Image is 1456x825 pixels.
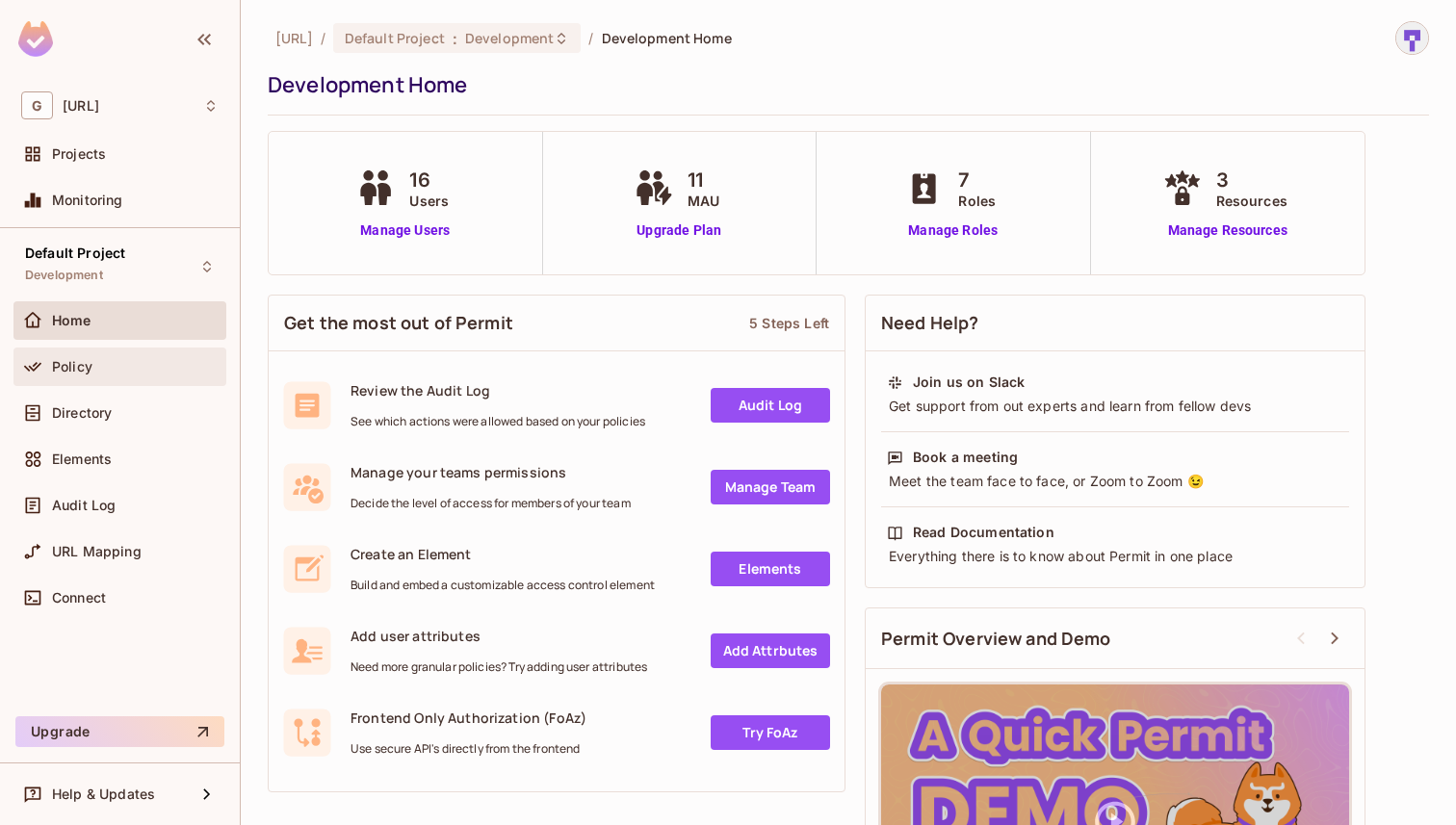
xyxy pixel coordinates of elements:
[25,245,125,261] span: Default Project
[52,451,112,467] span: Elements
[465,29,554,47] span: Development
[52,498,116,513] span: Audit Log
[913,523,1054,542] div: Read Documentation
[688,191,719,211] span: MAU
[351,414,645,429] span: See which actions were allowed based on your policies
[52,193,123,208] span: Monitoring
[711,470,830,504] a: Manage Team
[900,220,1005,241] a: Manage Roles
[958,191,996,211] span: Roles
[52,544,142,559] span: URL Mapping
[711,715,830,750] a: Try FoAz
[749,314,829,332] div: 5 Steps Left
[887,397,1343,416] div: Get support from out experts and learn from fellow devs
[630,220,729,241] a: Upgrade Plan
[602,29,732,47] span: Development Home
[52,786,155,802] span: Help & Updates
[958,166,996,194] span: 7
[711,552,830,586] a: Elements
[25,268,103,283] span: Development
[351,496,631,511] span: Decide the level of access for members of your team
[268,70,1419,99] div: Development Home
[881,311,979,335] span: Need Help?
[18,21,53,57] img: SReyMgAAAABJRU5ErkJggg==
[409,191,449,211] span: Users
[1396,22,1428,54] img: sharmila@genworx.ai
[351,709,586,727] span: Frontend Only Authorization (FoAz)
[52,405,112,421] span: Directory
[52,590,106,606] span: Connect
[1216,166,1287,194] span: 3
[881,627,1111,651] span: Permit Overview and Demo
[588,29,593,47] li: /
[351,741,586,757] span: Use secure API's directly from the frontend
[351,545,655,563] span: Create an Element
[21,91,53,119] span: G
[52,313,91,328] span: Home
[913,373,1025,392] div: Join us on Slack
[275,29,313,47] span: the active workspace
[711,388,830,423] a: Audit Log
[284,311,513,335] span: Get the most out of Permit
[688,166,719,194] span: 11
[887,472,1343,491] div: Meet the team face to face, or Zoom to Zoom 😉
[52,146,106,162] span: Projects
[345,29,445,47] span: Default Project
[351,220,458,241] a: Manage Users
[1216,191,1287,211] span: Resources
[351,381,645,400] span: Review the Audit Log
[321,29,325,47] li: /
[15,716,224,747] button: Upgrade
[1158,220,1297,241] a: Manage Resources
[913,448,1018,467] div: Book a meeting
[351,578,655,593] span: Build and embed a customizable access control element
[887,547,1343,566] div: Everything there is to know about Permit in one place
[351,627,647,645] span: Add user attributes
[711,633,830,668] a: Add Attrbutes
[409,166,449,194] span: 16
[452,31,458,46] span: :
[351,659,647,675] span: Need more granular policies? Try adding user attributes
[351,463,631,481] span: Manage your teams permissions
[63,98,99,114] span: Workspace: genworx.ai
[52,359,92,374] span: Policy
